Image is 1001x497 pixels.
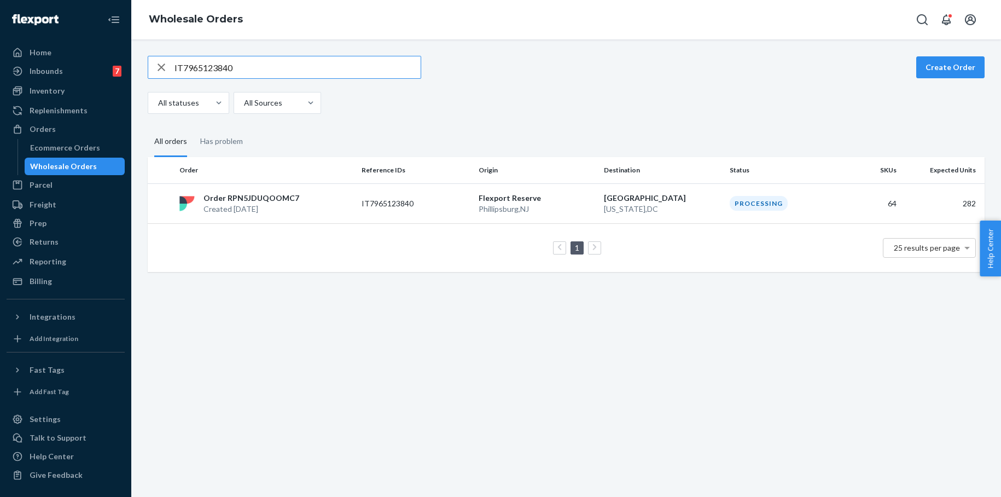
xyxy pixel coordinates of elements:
[30,414,61,425] div: Settings
[30,311,75,322] div: Integrations
[600,157,725,183] th: Destination
[113,66,121,77] div: 7
[916,56,985,78] button: Create Order
[842,157,901,183] th: SKUs
[7,383,125,401] a: Add Fast Tag
[7,62,125,80] a: Inbounds7
[573,243,581,252] a: Page 1 is your current page
[901,157,985,183] th: Expected Units
[157,97,158,108] input: All statuses
[7,102,125,119] a: Replenishments
[7,44,125,61] a: Home
[7,233,125,251] a: Returns
[7,273,125,290] a: Billing
[30,161,97,172] div: Wholesale Orders
[103,9,125,31] button: Close Navigation
[30,124,56,135] div: Orders
[30,432,86,443] div: Talk to Support
[7,308,125,326] button: Integrations
[911,9,933,31] button: Open Search Box
[30,180,53,190] div: Parcel
[725,157,842,183] th: Status
[474,157,600,183] th: Origin
[30,199,56,210] div: Freight
[7,411,125,428] a: Settings
[730,196,788,211] div: Processing
[7,82,125,100] a: Inventory
[30,142,100,153] div: Ecommerce Orders
[30,365,65,375] div: Fast Tags
[154,127,187,157] div: All orders
[7,176,125,194] a: Parcel
[30,66,63,77] div: Inbounds
[959,9,981,31] button: Open account menu
[901,183,985,223] td: 282
[203,204,299,215] p: Created [DATE]
[7,196,125,213] a: Freight
[362,198,449,209] p: IT7965123840
[30,256,66,267] div: Reporting
[842,183,901,223] td: 64
[7,448,125,465] a: Help Center
[7,466,125,484] button: Give Feedback
[25,158,125,175] a: Wholesale Orders
[7,330,125,348] a: Add Integration
[30,47,51,58] div: Home
[7,253,125,270] a: Reporting
[203,193,299,204] p: Order RPN5JDUQOOMC7
[7,120,125,138] a: Orders
[7,361,125,379] button: Fast Tags
[25,139,125,157] a: Ecommerce Orders
[30,451,74,462] div: Help Center
[980,221,1001,276] button: Help Center
[179,196,195,211] img: flexport logo
[604,204,721,215] p: [US_STATE] , DC
[30,236,59,247] div: Returns
[604,193,721,204] p: [GEOGRAPHIC_DATA]
[30,470,83,481] div: Give Feedback
[243,97,244,108] input: All Sources
[30,334,78,343] div: Add Integration
[30,276,52,287] div: Billing
[30,218,46,229] div: Prep
[479,204,596,215] p: Phillipsburg , NJ
[7,429,125,447] a: Talk to Support
[7,215,125,232] a: Prep
[30,387,69,396] div: Add Fast Tag
[174,56,421,78] input: Search orders
[149,13,243,25] a: Wholesale Orders
[30,105,88,116] div: Replenishments
[935,9,957,31] button: Open notifications
[479,193,596,204] p: Flexport Reserve
[140,4,252,36] ol: breadcrumbs
[12,14,59,25] img: Flexport logo
[175,157,357,183] th: Order
[357,157,474,183] th: Reference IDs
[894,243,960,252] span: 25 results per page
[200,127,243,155] div: Has problem
[30,85,65,96] div: Inventory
